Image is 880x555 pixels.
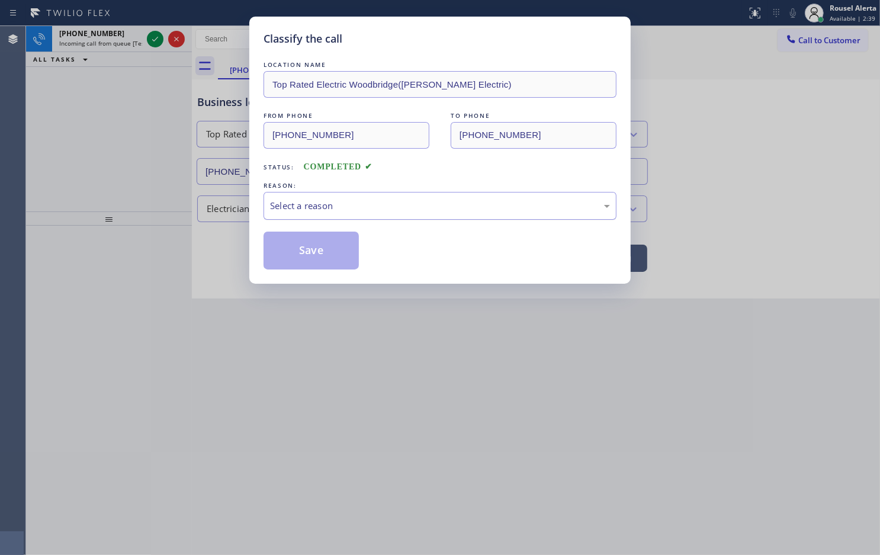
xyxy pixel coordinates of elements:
span: Status: [264,163,294,171]
h5: Classify the call [264,31,342,47]
input: To phone [451,122,616,149]
div: Select a reason [270,199,610,213]
input: From phone [264,122,429,149]
span: COMPLETED [304,162,372,171]
button: Save [264,232,359,270]
div: LOCATION NAME [264,59,616,71]
div: REASON: [264,179,616,192]
div: FROM PHONE [264,110,429,122]
div: TO PHONE [451,110,616,122]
